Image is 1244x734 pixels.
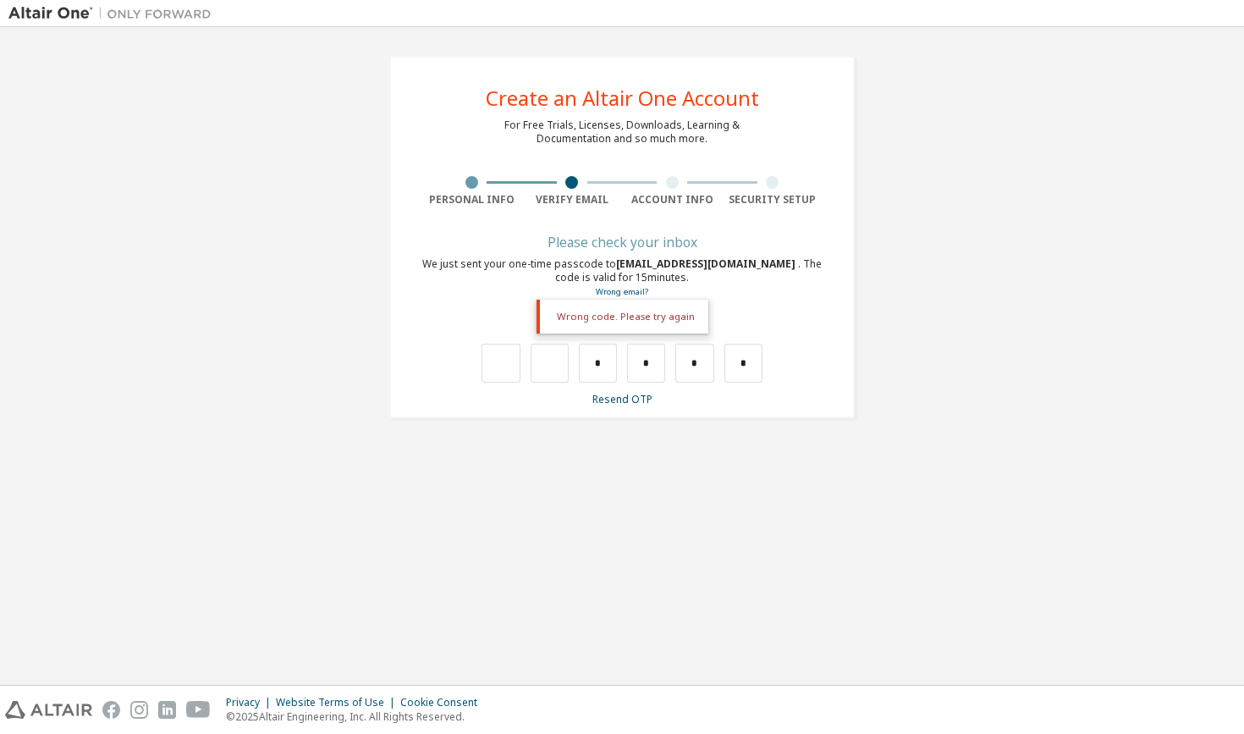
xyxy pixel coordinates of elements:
img: instagram.svg [130,701,148,719]
div: Privacy [226,696,276,709]
img: linkedin.svg [158,701,176,719]
div: Please check your inbox [421,237,823,247]
div: Wrong code. Please try again [537,300,708,334]
p: © 2025 Altair Engineering, Inc. All Rights Reserved. [226,709,487,724]
img: Altair One [8,5,220,22]
a: Resend OTP [592,392,652,406]
a: Go back to the registration form [596,286,648,297]
img: facebook.svg [102,701,120,719]
div: Account Info [622,193,723,207]
span: [EMAIL_ADDRESS][DOMAIN_NAME] [616,257,798,271]
div: Personal Info [421,193,522,207]
div: Security Setup [723,193,823,207]
div: Create an Altair One Account [486,88,759,108]
div: Cookie Consent [400,696,487,709]
div: We just sent your one-time passcode to . The code is valid for 15 minutes. [421,257,823,299]
img: altair_logo.svg [5,701,92,719]
div: For Free Trials, Licenses, Downloads, Learning & Documentation and so much more. [504,119,740,146]
div: Verify Email [522,193,623,207]
div: Website Terms of Use [276,696,400,709]
img: youtube.svg [186,701,211,719]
